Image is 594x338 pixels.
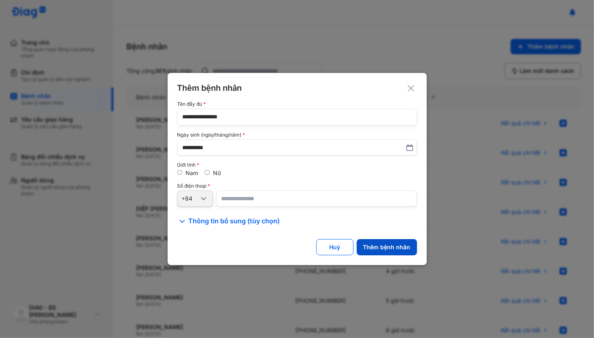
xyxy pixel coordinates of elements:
[316,239,353,255] button: Huỷ
[177,162,417,168] div: Giới tính
[189,216,280,226] span: Thông tin bổ sung (tùy chọn)
[213,169,221,176] label: Nữ
[177,101,417,107] div: Tên đầy đủ
[182,195,199,202] div: +84
[177,183,417,189] div: Số điện thoại
[177,83,417,93] div: Thêm bệnh nhân
[185,169,198,176] label: Nam
[177,132,417,138] div: Ngày sinh (ngày/tháng/năm)
[363,244,411,251] div: Thêm bệnh nhân
[357,239,417,255] button: Thêm bệnh nhân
